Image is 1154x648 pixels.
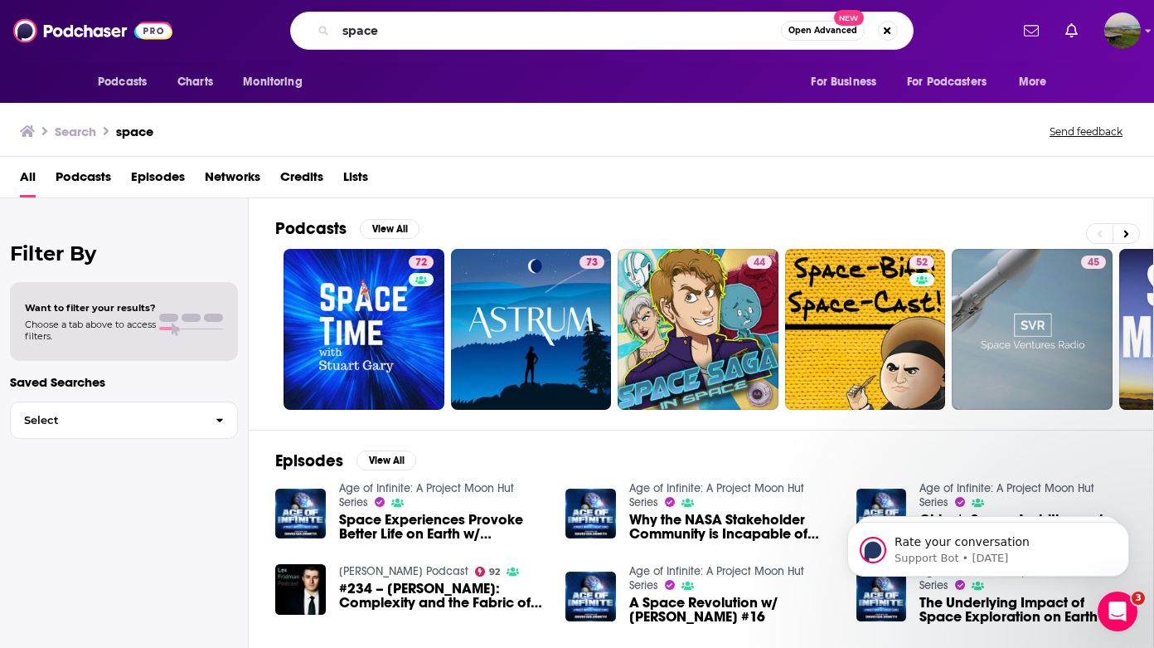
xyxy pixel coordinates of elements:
[25,302,156,314] span: Want to filter your results?
[1019,71,1047,94] span: More
[489,568,500,576] span: 92
[339,582,546,610] span: #234 – [PERSON_NAME]: Complexity and the Fabric of Reality
[10,241,238,266] h2: Filter By
[360,219,419,239] button: View All
[834,10,864,26] span: New
[788,27,857,35] span: Open Advanced
[579,256,604,269] a: 73
[343,163,368,197] a: Lists
[629,481,804,509] a: Age of Infinite: A Project Moon Hut Series
[339,481,514,509] a: Age of Infinite: A Project Moon Hut Series
[907,71,987,94] span: For Podcasters
[629,564,804,592] a: Age of Infinite: A Project Moon Hut Series
[11,415,202,426] span: Select
[339,513,546,541] span: Space Experiences Provoke Better Life on Earth w/ [PERSON_NAME] #34
[356,451,416,470] button: View All
[896,66,1011,98] button: open menu
[1045,124,1127,139] button: Send feedback
[1104,12,1141,49] span: Logged in as hlrobbins
[822,487,1154,603] iframe: Intercom notifications message
[475,567,501,577] a: 92
[919,596,1127,624] a: The Underlying Impact of Space Exploration on Earth w/ Chris Carberry #22
[952,249,1113,410] a: 45
[754,255,765,271] span: 44
[243,71,302,94] span: Monitoring
[565,489,616,539] img: Why the NASA Stakeholder Community is Incapable of Delivering on Their Own Vision w/ Brent Sherwo...
[629,513,836,541] a: Why the NASA Stakeholder Community is Incapable of Delivering on Their Own Vision w/ Brent Sherwo...
[1017,17,1045,45] a: Show notifications dropdown
[275,564,326,615] img: #234 – Stephen Wolfram: Complexity and the Fabric of Reality
[86,66,168,98] button: open menu
[131,163,185,197] a: Episodes
[275,489,326,539] img: Space Experiences Provoke Better Life on Earth w/ John Spencer #34
[13,15,172,46] img: Podchaser - Follow, Share and Rate Podcasts
[451,249,612,410] a: 73
[811,71,876,94] span: For Business
[799,66,897,98] button: open menu
[415,255,427,271] span: 72
[1007,66,1068,98] button: open menu
[1104,12,1141,49] img: User Profile
[1059,17,1084,45] a: Show notifications dropdown
[280,163,323,197] a: Credits
[98,71,147,94] span: Podcasts
[909,256,934,269] a: 52
[1132,592,1145,605] span: 3
[919,481,1094,509] a: Age of Infinite: A Project Moon Hut Series
[785,249,946,410] a: 52
[205,163,260,197] a: Networks
[20,163,36,197] a: All
[781,21,865,41] button: Open AdvancedNew
[275,218,347,239] h2: Podcasts
[275,451,416,471] a: EpisodesView All
[25,319,156,342] span: Choose a tab above to access filters.
[629,513,836,541] span: Why the NASA Stakeholder Community is Incapable of Delivering on Their Own Vision w/ [PERSON_NAME...
[747,256,772,269] a: 44
[565,572,616,622] img: A Space Revolution w/ Rick Tumlinson #16
[919,596,1127,624] span: The Underlying Impact of Space Exploration on Earth w/ [PERSON_NAME] #22
[10,374,238,390] p: Saved Searches
[339,564,468,578] a: Lex Fridman Podcast
[339,582,546,610] a: #234 – Stephen Wolfram: Complexity and the Fabric of Reality
[1104,12,1141,49] button: Show profile menu
[629,596,836,624] span: A Space Revolution w/ [PERSON_NAME] #16
[167,66,223,98] a: Charts
[275,218,419,239] a: PodcastsView All
[55,124,96,139] h3: Search
[629,596,836,624] a: A Space Revolution w/ Rick Tumlinson #16
[339,513,546,541] a: Space Experiences Provoke Better Life on Earth w/ John Spencer #34
[116,124,153,139] h3: space
[1081,256,1106,269] a: 45
[10,402,238,439] button: Select
[586,255,598,271] span: 73
[290,12,914,50] div: Search podcasts, credits, & more...
[336,17,781,44] input: Search podcasts, credits, & more...
[177,71,213,94] span: Charts
[409,256,434,269] a: 72
[1098,592,1137,631] iframe: Intercom live chat
[618,249,778,410] a: 44
[231,66,323,98] button: open menu
[284,249,444,410] a: 72
[1088,255,1099,271] span: 45
[275,451,343,471] h2: Episodes
[56,163,111,197] a: Podcasts
[916,255,928,271] span: 52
